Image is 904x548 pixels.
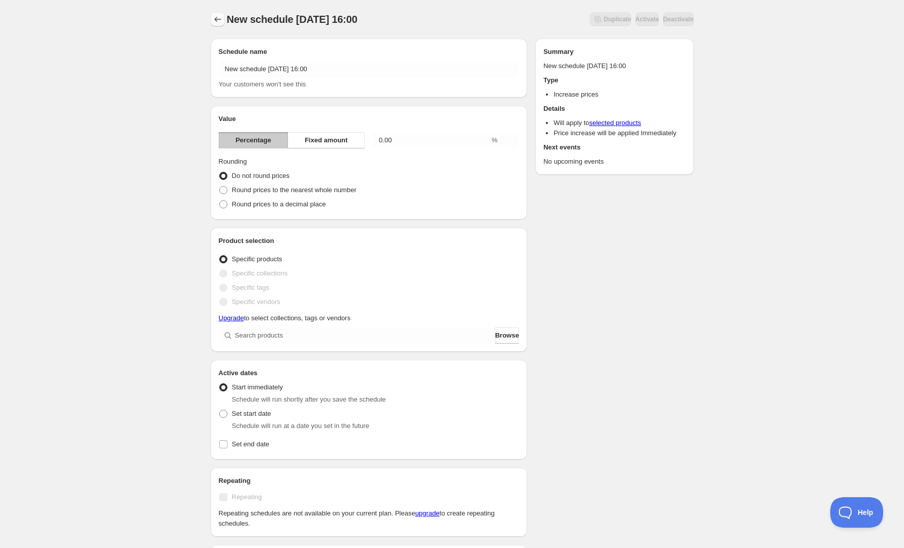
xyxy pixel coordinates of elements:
span: Round prices to a decimal place [232,200,326,208]
span: Percentage [236,135,271,145]
li: Will apply to [553,118,685,128]
span: % [492,136,498,144]
span: Set start date [232,410,271,417]
a: Upgrade [219,314,244,322]
span: Browse [495,330,519,341]
li: Price increase will be applied Immediately [553,128,685,138]
span: Specific collections [232,269,288,277]
p: Repeating schedules are not available on your current plan. Please to create repeating schedules. [219,508,519,529]
h2: Product selection [219,236,519,246]
h2: Summary [543,47,685,57]
a: selected products [589,119,641,127]
input: Search products [235,327,493,344]
h2: Details [543,104,685,114]
h2: Value [219,114,519,124]
li: Increase prices [553,89,685,100]
span: Specific tags [232,284,270,291]
h2: Active dates [219,368,519,378]
h2: Schedule name [219,47,519,57]
button: Fixed amount [287,132,364,148]
button: Percentage [219,132,288,148]
button: Browse [495,327,519,344]
a: upgrade [415,509,440,517]
span: Set end date [232,440,270,448]
span: Fixed amount [305,135,348,145]
h2: Next events [543,142,685,153]
span: Rounding [219,158,247,165]
span: Schedule will run shortly after you save the schedule [232,395,386,403]
p: New schedule [DATE] 16:00 [543,61,685,71]
p: to select collections, tags or vendors [219,313,519,323]
span: Repeating [232,493,262,501]
span: Start immediately [232,383,283,391]
p: No upcoming events [543,157,685,167]
span: New schedule [DATE] 16:00 [227,14,358,25]
span: Specific vendors [232,298,280,306]
iframe: Toggle Customer Support [830,497,884,528]
h2: Repeating [219,476,519,486]
span: Specific products [232,255,282,263]
button: Schedules [211,12,225,26]
h2: Type [543,75,685,85]
span: Schedule will run at a date you set in the future [232,422,369,430]
span: Your customers won't see this [219,80,306,88]
span: Do not round prices [232,172,289,179]
span: Round prices to the nearest whole number [232,186,357,194]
